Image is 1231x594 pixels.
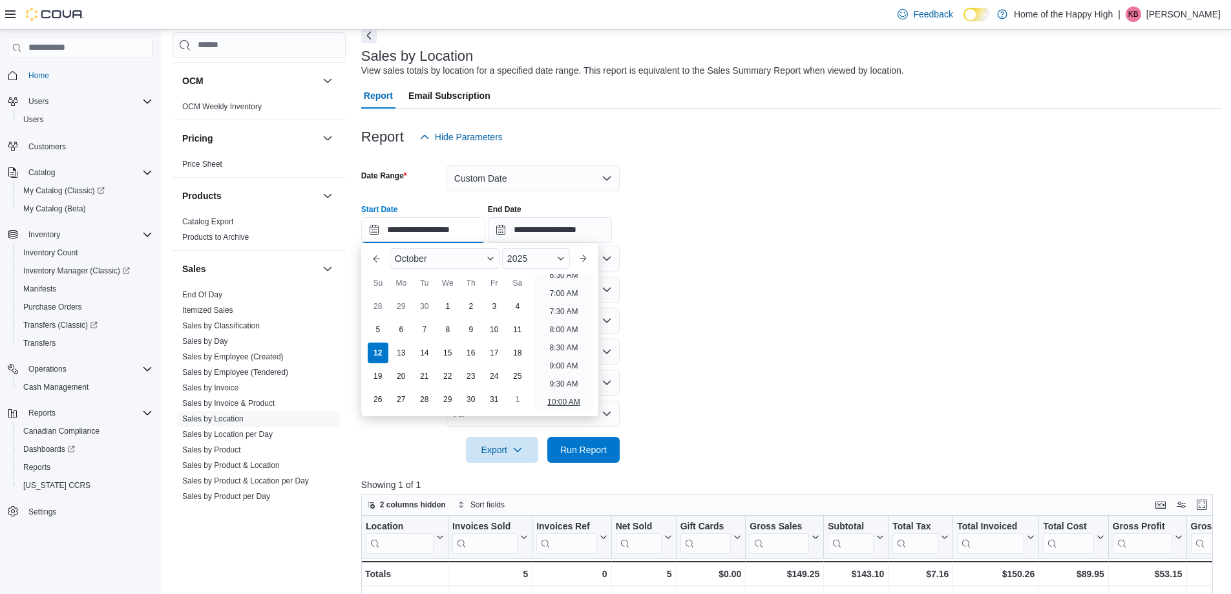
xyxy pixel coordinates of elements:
[23,405,153,421] span: Reports
[18,478,96,493] a: [US_STATE] CCRS
[1014,6,1113,22] p: Home of the Happy High
[680,521,731,554] div: Gift Card Sales
[18,299,87,315] a: Purchase Orders
[23,361,153,377] span: Operations
[414,273,435,293] div: Tu
[536,566,607,582] div: 0
[828,521,884,554] button: Subtotal
[3,136,158,155] button: Customers
[1043,521,1104,554] button: Total Cost
[507,389,528,410] div: day-1
[182,491,270,502] span: Sales by Product per Day
[13,182,158,200] a: My Catalog (Classic)
[957,521,1024,554] div: Total Invoiced
[182,102,262,111] a: OCM Weekly Inventory
[18,478,153,493] span: Washington CCRS
[182,232,249,242] span: Products to Archive
[23,320,98,330] span: Transfers (Classic)
[182,336,228,346] span: Sales by Day
[18,335,61,351] a: Transfers
[957,521,1024,533] div: Total Invoiced
[23,444,75,454] span: Dashboards
[18,335,153,351] span: Transfers
[182,460,280,471] span: Sales by Product & Location
[182,305,233,315] span: Itemized Sales
[461,273,481,293] div: Th
[461,389,481,410] div: day-30
[182,367,288,377] span: Sales by Employee (Tendered)
[23,302,82,312] span: Purchase Orders
[18,460,56,475] a: Reports
[18,201,153,217] span: My Catalog (Beta)
[13,111,158,129] button: Users
[461,319,481,340] div: day-9
[437,273,458,293] div: We
[182,101,262,112] span: OCM Weekly Inventory
[182,290,222,300] span: End Of Day
[452,521,528,554] button: Invoices Sold
[18,263,153,279] span: Inventory Manager (Classic)
[23,165,153,180] span: Catalog
[602,253,612,264] button: Open list of options
[461,343,481,363] div: day-16
[320,73,335,89] button: OCM
[560,443,607,456] span: Run Report
[892,521,938,554] div: Total Tax
[913,8,952,21] span: Feedback
[18,281,153,297] span: Manifests
[23,248,78,258] span: Inventory Count
[18,299,153,315] span: Purchase Orders
[437,296,458,317] div: day-1
[414,366,435,387] div: day-21
[18,281,61,297] a: Manifests
[502,248,570,269] div: Button. Open the year selector. 2025 is currently selected.
[182,217,233,227] span: Catalog Export
[544,322,583,337] li: 8:00 AM
[1113,521,1183,554] button: Gross Profit
[507,296,528,317] div: day-4
[828,566,884,582] div: $143.10
[536,521,596,554] div: Invoices Ref
[18,317,153,333] span: Transfers (Classic)
[365,566,444,582] div: Totals
[957,566,1035,582] div: $150.26
[13,316,158,334] a: Transfers (Classic)
[182,414,244,423] a: Sales by Location
[18,423,153,439] span: Canadian Compliance
[1146,6,1221,22] p: [PERSON_NAME]
[507,366,528,387] div: day-25
[507,343,528,363] div: day-18
[1173,497,1189,513] button: Display options
[391,273,412,293] div: Mo
[452,521,518,533] div: Invoices Sold
[963,21,964,22] span: Dark Mode
[13,476,158,494] button: [US_STATE] CCRS
[13,458,158,476] button: Reports
[28,70,49,81] span: Home
[23,94,153,109] span: Users
[28,229,60,240] span: Inventory
[395,253,427,264] span: October
[1128,6,1139,22] span: KB
[28,96,48,107] span: Users
[507,253,527,264] span: 2025
[182,398,275,408] span: Sales by Invoice & Product
[3,92,158,111] button: Users
[368,296,388,317] div: day-28
[470,500,505,510] span: Sort fields
[368,319,388,340] div: day-5
[544,304,583,319] li: 7:30 AM
[391,389,412,410] div: day-27
[750,521,809,533] div: Gross Sales
[182,290,222,299] a: End Of Day
[182,352,284,361] a: Sales by Employee (Created)
[484,366,505,387] div: day-24
[182,132,213,145] h3: Pricing
[23,338,56,348] span: Transfers
[18,379,94,395] a: Cash Management
[18,245,153,260] span: Inventory Count
[23,361,72,377] button: Operations
[461,366,481,387] div: day-23
[452,521,518,554] div: Invoices Sold
[182,189,222,202] h3: Products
